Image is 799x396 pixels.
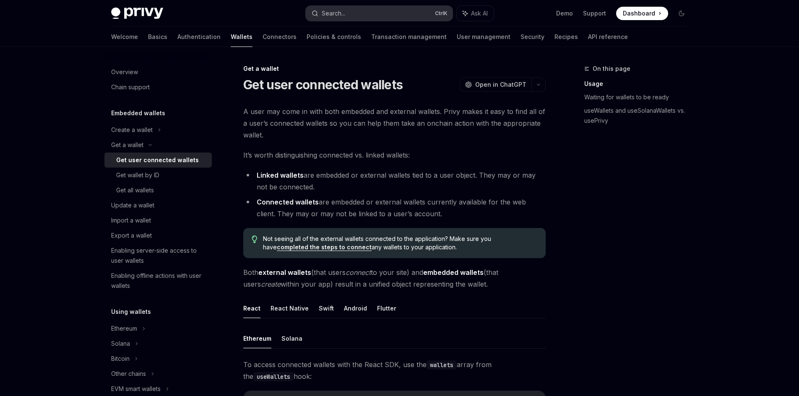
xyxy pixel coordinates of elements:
img: dark logo [111,8,163,19]
a: Welcome [111,27,138,47]
div: EVM smart wallets [111,384,161,394]
div: Enabling offline actions with user wallets [111,271,207,291]
a: Security [521,27,544,47]
a: Waiting for wallets to be ready [584,91,695,104]
div: Import a wallet [111,215,151,225]
button: React [243,298,260,318]
span: Dashboard [623,9,655,18]
button: Swift [319,298,334,318]
li: are embedded or external wallets tied to a user object. They may or may not be connected. [243,169,546,193]
button: Toggle dark mode [675,7,688,20]
button: Ask AI [457,6,494,21]
em: create [261,280,281,288]
div: Ethereum [111,324,137,334]
div: Overview [111,67,138,77]
a: Demo [556,9,573,18]
h1: Get user connected wallets [243,77,403,92]
div: Solana [111,339,130,349]
div: Get a wallet [243,65,546,73]
div: Enabling server-side access to user wallets [111,246,207,266]
a: API reference [588,27,628,47]
a: Wallets [231,27,252,47]
svg: Tip [252,236,258,243]
div: Bitcoin [111,354,130,364]
div: Search... [322,8,345,18]
span: Ask AI [471,9,488,18]
span: Not seeing all of the external wallets connected to the application? Make sure you have any walle... [263,235,537,251]
a: Enabling server-side access to user wallets [104,243,212,268]
a: Get wallet by ID [104,168,212,183]
div: Other chains [111,369,146,379]
span: Open in ChatGPT [475,80,526,89]
a: useWallets and useSolanaWallets vs. usePrivy [584,104,695,127]
a: Transaction management [371,27,447,47]
strong: Connected wallets [257,198,319,206]
a: Update a wallet [104,198,212,213]
a: User management [457,27,510,47]
a: Import a wallet [104,213,212,228]
span: On this page [593,64,630,74]
a: Enabling offline actions with user wallets [104,268,212,293]
div: Get user connected wallets [116,155,199,165]
div: Get wallet by ID [116,170,159,180]
div: Export a wallet [111,230,152,241]
h5: Embedded wallets [111,108,165,118]
code: useWallets [253,372,294,381]
a: Policies & controls [307,27,361,47]
em: connect [346,268,371,277]
div: Get a wallet [111,140,143,150]
span: Both (that users to your site) and (that users within your app) result in a unified object repres... [243,267,546,290]
span: Ctrl K [435,10,448,17]
button: Ethereum [243,329,271,348]
div: Get all wallets [116,185,154,195]
button: Open in ChatGPT [460,78,531,92]
div: Chain support [111,82,150,92]
a: Recipes [554,27,578,47]
a: Get user connected wallets [104,153,212,168]
div: Update a wallet [111,200,154,210]
a: Connectors [263,27,297,47]
button: Flutter [377,298,396,318]
strong: embedded wallets [423,268,484,277]
a: Basics [148,27,167,47]
button: Solana [281,329,302,348]
a: Overview [104,65,212,80]
a: Chain support [104,80,212,95]
span: It’s worth distinguishing connected vs. linked wallets: [243,149,546,161]
a: Get all wallets [104,183,212,198]
strong: Linked wallets [257,171,304,179]
a: Dashboard [616,7,668,20]
span: To access connected wallets with the React SDK, use the array from the hook: [243,359,546,382]
button: Search...CtrlK [306,6,453,21]
code: wallets [427,360,457,370]
button: Android [344,298,367,318]
a: Support [583,9,606,18]
h5: Using wallets [111,307,151,317]
li: are embedded or external wallets currently available for the web client. They may or may not be l... [243,196,546,220]
strong: external wallets [258,268,311,277]
a: Authentication [177,27,221,47]
button: React Native [271,298,309,318]
span: A user may come in with both embedded and external wallets. Privy makes it easy to find all of a ... [243,106,546,141]
a: completed the steps to connect [277,243,372,251]
a: Export a wallet [104,228,212,243]
a: Usage [584,77,695,91]
div: Create a wallet [111,125,153,135]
